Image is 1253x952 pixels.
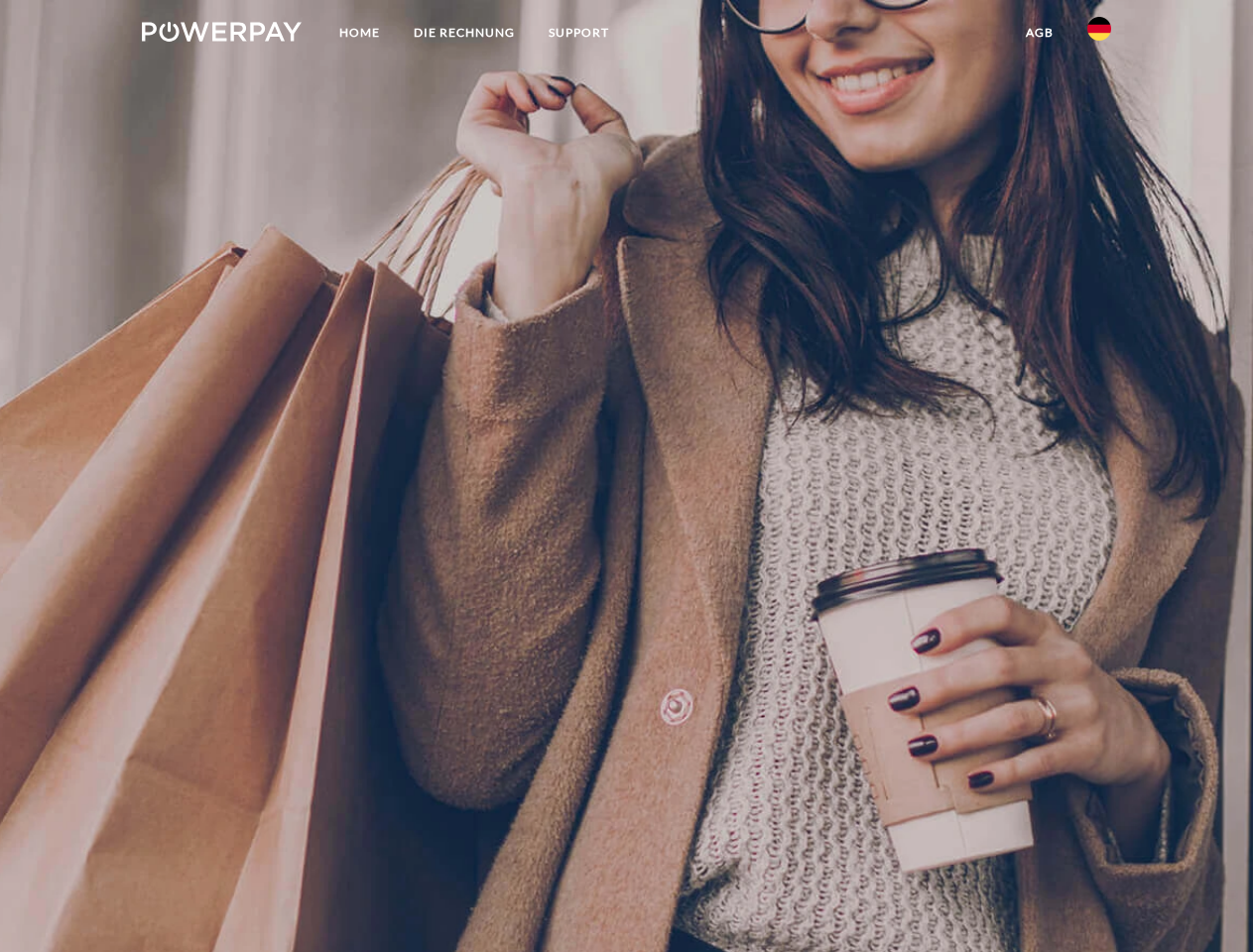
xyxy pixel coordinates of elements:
[532,15,626,51] a: SUPPORT
[1087,17,1111,41] img: de
[322,15,397,51] a: Home
[397,15,532,51] a: DIE RECHNUNG
[142,22,302,42] img: logo-powerpay-white.svg
[1009,15,1070,51] a: agb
